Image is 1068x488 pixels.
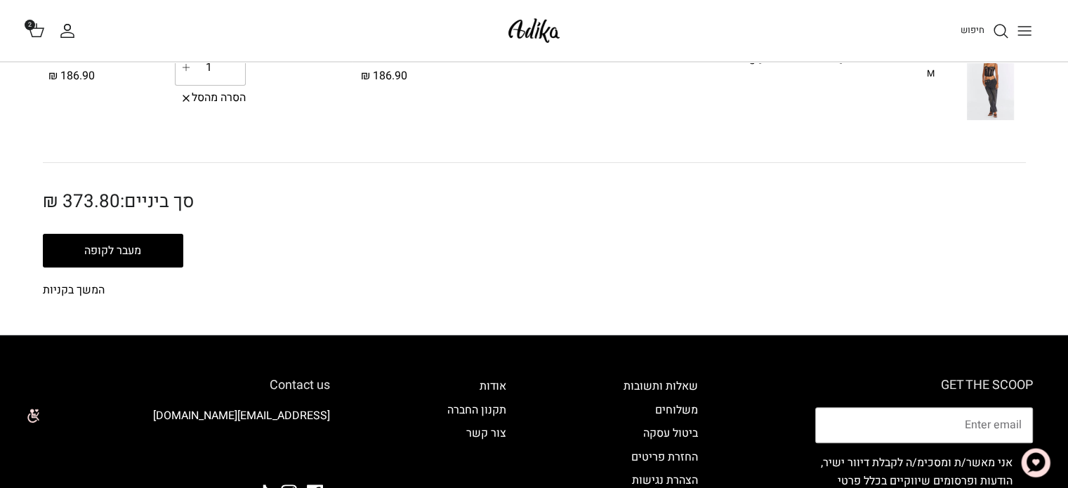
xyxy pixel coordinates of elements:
[43,234,183,268] button: מעבר לקופה
[361,50,407,67] span: 219.90 ₪
[43,188,120,215] span: 373.80 ₪
[173,59,195,77] a: Increase
[11,396,49,435] img: accessibility_icon02.svg
[655,402,698,418] a: משלוחים
[59,22,81,39] a: החשבון שלי
[43,191,524,213] h2: סך ביניים:
[624,378,698,395] a: שאלות ותשובות
[291,446,330,464] img: Adika IL
[1015,442,1057,484] button: צ'אט
[687,50,935,67] a: ג׳ינס All Or Nothing [PERSON_NAME] | BOYFRIEND
[961,23,984,37] span: חיפוש
[480,378,506,395] a: אודות
[361,67,407,84] span: 186.90 ₪
[815,378,1033,393] h6: GET THE SCOOP
[153,407,330,424] a: [EMAIL_ADDRESS][DOMAIN_NAME]
[447,402,506,418] a: תקנון החברה
[43,282,524,300] a: המשך בקניות
[815,407,1033,444] input: Email
[198,51,220,86] input: כמות
[504,14,564,47] img: Adika IL
[643,425,698,442] a: ביטול עסקה
[25,20,35,30] span: 2
[631,449,698,466] a: החזרת פריטים
[35,378,330,393] h6: Contact us
[48,67,95,84] span: 186.90 ₪
[428,67,935,80] div: M
[961,22,1009,39] a: חיפוש
[28,22,45,40] a: 2
[1009,15,1040,46] button: Toggle menu
[175,89,246,107] a: הסרה מהסל
[466,425,506,442] a: צור קשר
